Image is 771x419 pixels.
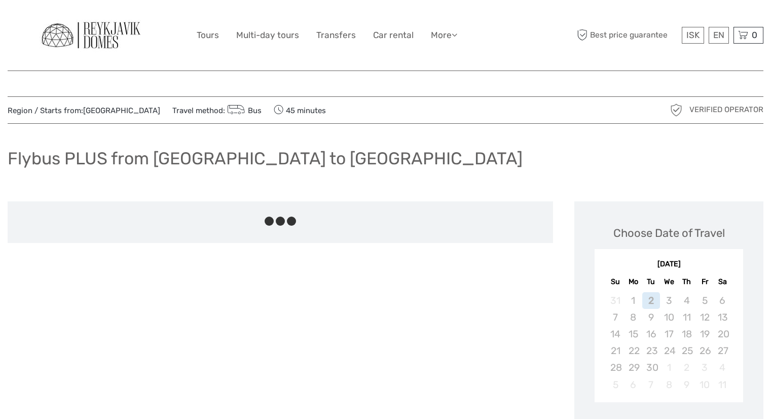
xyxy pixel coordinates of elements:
[236,28,299,43] a: Multi-day tours
[678,275,695,289] div: Th
[714,292,731,309] div: Not available Saturday, September 6th, 2025
[678,309,695,326] div: Not available Thursday, September 11th, 2025
[625,309,642,326] div: Not available Monday, September 8th, 2025
[83,106,160,115] a: [GEOGRAPHIC_DATA]
[8,148,523,169] h1: Flybus PLUS from [GEOGRAPHIC_DATA] to [GEOGRAPHIC_DATA]
[642,342,660,359] div: Not available Tuesday, September 23rd, 2025
[660,309,678,326] div: Not available Wednesday, September 10th, 2025
[642,359,660,376] div: Not available Tuesday, September 30th, 2025
[625,292,642,309] div: Not available Monday, September 1st, 2025
[197,28,219,43] a: Tours
[431,28,457,43] a: More
[695,376,713,393] div: Not available Friday, October 10th, 2025
[595,259,743,270] div: [DATE]
[642,292,660,309] div: Not available Tuesday, September 2nd, 2025
[625,326,642,342] div: Not available Monday, September 15th, 2025
[316,28,356,43] a: Transfers
[606,326,624,342] div: Not available Sunday, September 14th, 2025
[686,30,700,40] span: ISK
[695,342,713,359] div: Not available Friday, September 26th, 2025
[642,376,660,393] div: Not available Tuesday, October 7th, 2025
[750,30,759,40] span: 0
[660,342,678,359] div: Not available Wednesday, September 24th, 2025
[714,359,731,376] div: Not available Saturday, October 4th, 2025
[606,376,624,393] div: Not available Sunday, October 5th, 2025
[606,309,624,326] div: Not available Sunday, September 7th, 2025
[642,309,660,326] div: Not available Tuesday, September 9th, 2025
[574,27,679,44] span: Best price guarantee
[678,359,695,376] div: Not available Thursday, October 2nd, 2025
[660,292,678,309] div: Not available Wednesday, September 3rd, 2025
[8,106,160,116] span: Region / Starts from:
[695,275,713,289] div: Fr
[678,376,695,393] div: Not available Thursday, October 9th, 2025
[625,275,642,289] div: Mo
[606,275,624,289] div: Su
[625,342,642,359] div: Not available Monday, September 22nd, 2025
[642,326,660,342] div: Not available Tuesday, September 16th, 2025
[660,275,678,289] div: We
[689,104,763,115] span: Verified Operator
[660,359,678,376] div: Not available Wednesday, October 1st, 2025
[678,342,695,359] div: Not available Thursday, September 25th, 2025
[225,106,262,115] a: Bus
[714,326,731,342] div: Not available Saturday, September 20th, 2025
[172,103,262,117] span: Travel method:
[373,28,414,43] a: Car rental
[714,309,731,326] div: Not available Saturday, September 13th, 2025
[695,359,713,376] div: Not available Friday, October 3rd, 2025
[695,292,713,309] div: Not available Friday, September 5th, 2025
[274,103,326,117] span: 45 minutes
[660,376,678,393] div: Not available Wednesday, October 8th, 2025
[606,292,624,309] div: Not available Sunday, August 31st, 2025
[613,225,725,241] div: Choose Date of Travel
[598,292,740,393] div: month 2025-09
[695,326,713,342] div: Not available Friday, September 19th, 2025
[625,376,642,393] div: Not available Monday, October 6th, 2025
[606,342,624,359] div: Not available Sunday, September 21st, 2025
[35,16,147,55] img: General Info:
[606,359,624,376] div: Not available Sunday, September 28th, 2025
[625,359,642,376] div: Not available Monday, September 29th, 2025
[714,376,731,393] div: Not available Saturday, October 11th, 2025
[678,292,695,309] div: Not available Thursday, September 4th, 2025
[714,342,731,359] div: Not available Saturday, September 27th, 2025
[642,275,660,289] div: Tu
[714,275,731,289] div: Sa
[695,309,713,326] div: Not available Friday, September 12th, 2025
[678,326,695,342] div: Not available Thursday, September 18th, 2025
[668,102,684,118] img: verified_operator_grey_128.png
[709,27,729,44] div: EN
[660,326,678,342] div: Not available Wednesday, September 17th, 2025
